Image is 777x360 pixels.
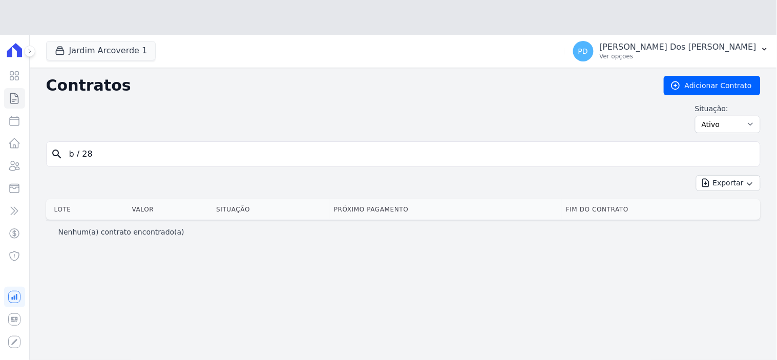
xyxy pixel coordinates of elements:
span: PD [578,48,588,55]
th: Fim do Contrato [562,199,761,220]
iframe: Intercom live chat [10,325,35,350]
p: Ver opções [600,52,757,60]
button: PD [PERSON_NAME] Dos [PERSON_NAME] Ver opções [565,37,777,66]
input: Buscar por nome do lote [63,144,756,164]
i: search [51,148,63,160]
button: Exportar [696,175,761,191]
th: Lote [46,199,128,220]
a: Adicionar Contrato [664,76,761,95]
p: [PERSON_NAME] Dos [PERSON_NAME] [600,42,757,52]
p: Nenhum(a) contrato encontrado(a) [58,227,184,237]
th: Próximo Pagamento [330,199,562,220]
th: Situação [212,199,330,220]
label: Situação: [695,103,761,114]
h2: Contratos [46,76,647,95]
button: Jardim Arcoverde 1 [46,41,156,60]
th: Valor [128,199,213,220]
